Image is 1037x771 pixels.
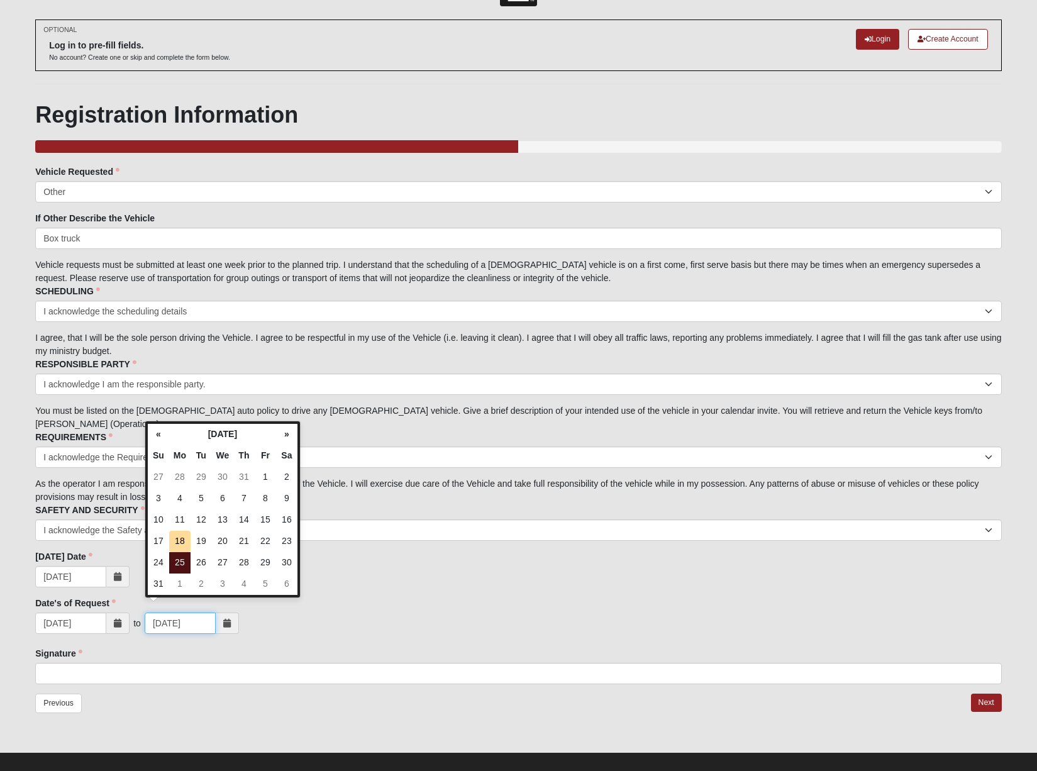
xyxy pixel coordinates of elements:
td: 19 [191,531,212,552]
td: 16 [276,509,297,531]
td: 29 [191,467,212,488]
a: Previous [35,694,82,713]
td: 13 [212,509,233,531]
th: » [276,424,297,445]
td: 1 [169,574,191,595]
label: Date's of Request [35,597,116,609]
td: 17 [148,531,169,552]
td: 2 [276,467,297,488]
td: 30 [276,552,297,574]
th: [DATE] [169,424,276,445]
td: 3 [212,574,233,595]
td: 27 [212,552,233,574]
th: Su [148,445,169,467]
a: Login [856,29,899,50]
td: 25 [169,552,191,574]
td: 23 [276,531,297,552]
td: 14 [233,509,255,531]
td: 30 [212,467,233,488]
td: 31 [148,574,169,595]
td: 22 [255,531,276,552]
td: 21 [233,531,255,552]
td: 8 [255,488,276,509]
p: No account? Create one or skip and complete the form below. [49,53,230,62]
td: 29 [255,552,276,574]
td: 6 [276,574,297,595]
small: OPTIONAL [43,25,77,35]
h6: Log in to pre-fill fields. [49,40,230,51]
td: 1 [255,467,276,488]
td: 24 [148,552,169,574]
a: Create Account [908,29,988,50]
td: 2 [191,574,212,595]
td: 5 [191,488,212,509]
th: Tu [191,445,212,467]
th: We [212,445,233,467]
a: Next [971,694,1002,712]
td: 27 [148,467,169,488]
td: 7 [233,488,255,509]
td: 9 [276,488,297,509]
th: Mo [169,445,191,467]
fieldset: Vehicle requests must be submitted at least one week prior to the planned trip. I understand that... [35,165,1002,694]
th: « [148,424,169,445]
label: REQUIREMENTS [35,431,113,443]
th: Fr [255,445,276,467]
label: SAFETY AND SECURITY [35,504,144,516]
th: Sa [276,445,297,467]
td: 6 [212,488,233,509]
td: 31 [233,467,255,488]
td: 10 [148,509,169,531]
td: 11 [169,509,191,531]
td: 18 [169,531,191,552]
td: 26 [191,552,212,574]
label: Signature [35,647,82,660]
h1: Registration Information [35,101,1002,128]
td: 28 [233,552,255,574]
label: RESPONSIBLE PARTY [35,358,136,370]
td: 20 [212,531,233,552]
td: 3 [148,488,169,509]
td: 28 [169,467,191,488]
th: Th [233,445,255,467]
td: 15 [255,509,276,531]
label: [DATE] Date [35,550,92,563]
td: 5 [255,574,276,595]
div: to [133,613,141,634]
label: If Other Describe the Vehicle [35,212,155,225]
label: Vehicle Requested [35,165,119,178]
td: 4 [233,574,255,595]
label: SCHEDULING [35,285,100,297]
td: 4 [169,488,191,509]
td: 12 [191,509,212,531]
